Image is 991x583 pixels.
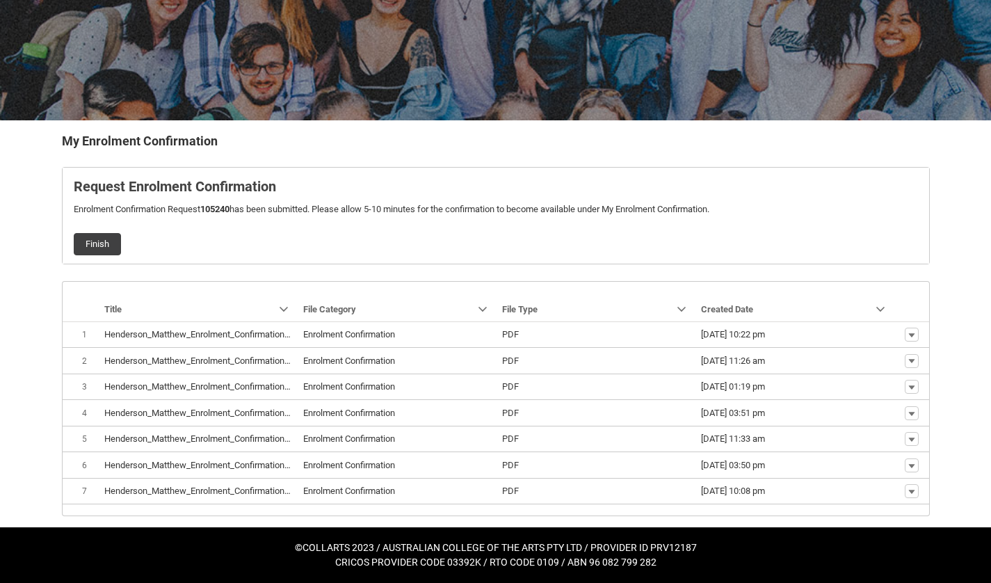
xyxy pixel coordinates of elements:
[701,356,765,366] lightning-formatted-date-time: [DATE] 11:26 am
[502,329,519,340] lightning-base-formatted-text: PDF
[200,204,229,214] b: 105240
[303,433,395,444] lightning-base-formatted-text: Enrolment Confirmation
[502,433,519,444] lightning-base-formatted-text: PDF
[701,460,765,470] lightning-formatted-date-time: [DATE] 03:50 pm
[701,408,765,418] lightning-formatted-date-time: [DATE] 03:51 pm
[502,460,519,470] lightning-base-formatted-text: PDF
[104,433,354,444] lightning-base-formatted-text: Henderson_Matthew_Enrolment_Confirmation_Jun 17, 2024.pdf
[303,381,395,392] lightning-base-formatted-text: Enrolment Confirmation
[502,356,519,366] lightning-base-formatted-text: PDF
[502,486,519,496] lightning-base-formatted-text: PDF
[74,202,918,216] p: Enrolment Confirmation Request has been submitted. Please allow 5-10 minutes for the confirmation...
[303,408,395,418] lightning-base-formatted-text: Enrolment Confirmation
[74,233,121,255] button: Finish
[701,329,765,340] lightning-formatted-date-time: [DATE] 10:22 pm
[303,356,395,366] lightning-base-formatted-text: Enrolment Confirmation
[104,460,355,470] lightning-base-formatted-text: Henderson_Matthew_Enrolment_Confirmation_Sep 24, 2024.pdf
[303,486,395,496] lightning-base-formatted-text: Enrolment Confirmation
[62,167,930,264] article: REDU_Generate_Enrolment_Confirmation flow
[104,381,354,392] lightning-base-formatted-text: Henderson_Matthew_Enrolment_Confirmation_Feb 21, 2024.pdf
[104,408,354,418] lightning-base-formatted-text: Henderson_Matthew_Enrolment_Confirmation_Jun 13, 2024.pdf
[104,356,348,366] lightning-base-formatted-text: Henderson_Matthew_Enrolment_Confirmation_Oct 8, 2023.pdf
[74,178,276,195] b: Request Enrolment Confirmation
[104,486,348,496] lightning-base-formatted-text: Henderson_Matthew_Enrolment_Confirmation_Oct 8, 2024.pdf
[701,486,765,496] lightning-formatted-date-time: [DATE] 10:08 pm
[701,433,765,444] lightning-formatted-date-time: [DATE] 11:33 am
[701,381,765,392] lightning-formatted-date-time: [DATE] 01:19 pm
[303,329,395,340] lightning-base-formatted-text: Enrolment Confirmation
[502,408,519,418] lightning-base-formatted-text: PDF
[303,460,395,470] lightning-base-formatted-text: Enrolment Confirmation
[104,329,356,340] lightning-base-formatted-text: Henderson_Matthew_Enrolment_Confirmation_May 30, 2023.pdf
[62,134,218,148] b: My Enrolment Confirmation
[502,381,519,392] lightning-base-formatted-text: PDF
